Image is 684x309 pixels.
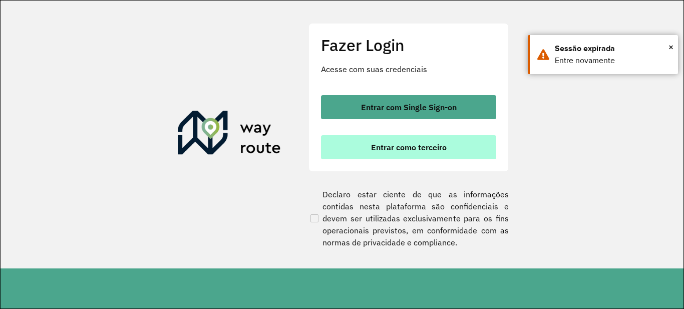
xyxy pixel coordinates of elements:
[555,43,670,55] div: Sessão expirada
[371,143,447,151] span: Entrar como terceiro
[555,55,670,67] div: Entre novamente
[321,135,496,159] button: button
[361,103,457,111] span: Entrar com Single Sign-on
[321,63,496,75] p: Acesse com suas credenciais
[321,36,496,55] h2: Fazer Login
[308,188,509,248] label: Declaro estar ciente de que as informações contidas nesta plataforma são confidenciais e devem se...
[321,95,496,119] button: button
[668,40,673,55] button: Close
[668,40,673,55] span: ×
[178,111,281,159] img: Roteirizador AmbevTech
